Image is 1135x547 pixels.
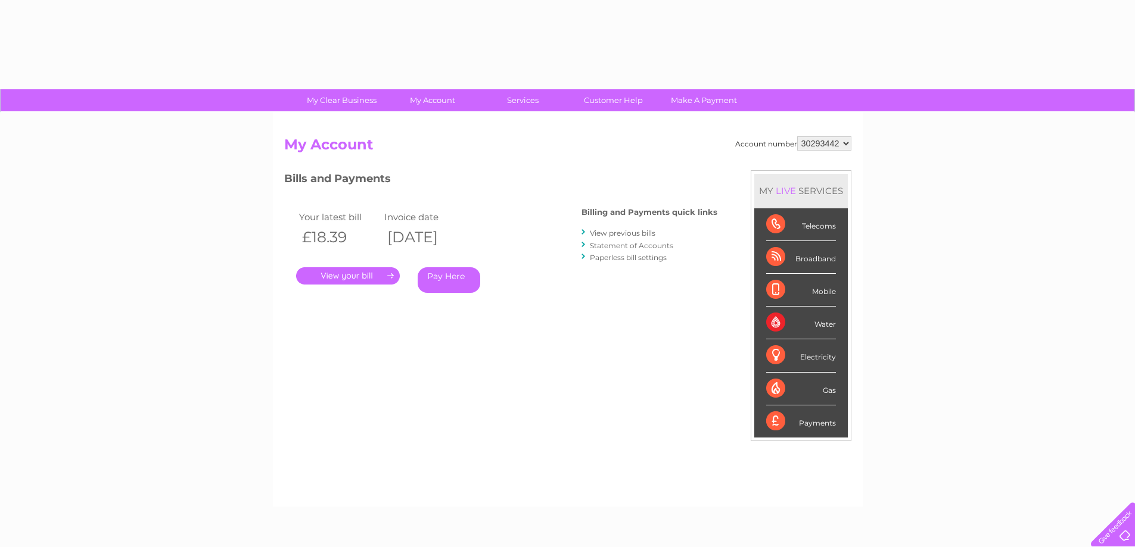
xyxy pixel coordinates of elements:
a: Statement of Accounts [590,241,673,250]
h3: Bills and Payments [284,170,717,191]
a: Services [474,89,572,111]
a: Customer Help [564,89,663,111]
a: Pay Here [418,267,480,293]
div: MY SERVICES [754,174,848,208]
td: Invoice date [381,209,467,225]
div: Electricity [766,339,836,372]
div: Mobile [766,274,836,307]
div: Broadband [766,241,836,274]
a: My Clear Business [293,89,391,111]
a: My Account [383,89,481,111]
a: Paperless bill settings [590,253,667,262]
td: Your latest bill [296,209,382,225]
div: Water [766,307,836,339]
div: Payments [766,405,836,437]
th: [DATE] [381,225,467,249]
div: Gas [766,373,836,405]
a: . [296,267,400,285]
div: Telecoms [766,208,836,241]
th: £18.39 [296,225,382,249]
div: LIVE [773,185,798,196]
a: Make A Payment [655,89,753,111]
h2: My Account [284,136,851,159]
a: View previous bills [590,229,655,237]
div: Account number [735,136,851,151]
h4: Billing and Payments quick links [582,208,717,217]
